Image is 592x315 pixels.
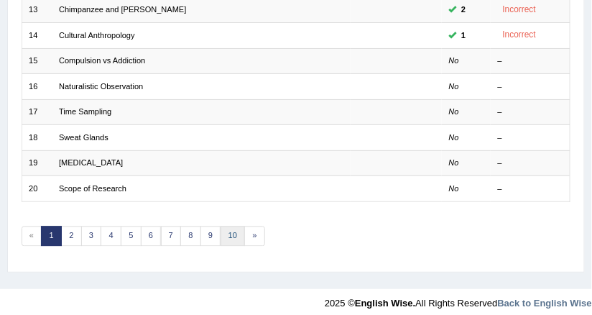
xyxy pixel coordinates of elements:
[59,133,108,142] a: Sweat Glands
[498,81,563,93] div: –
[498,55,563,67] div: –
[59,184,126,193] a: Scope of Research
[22,125,52,150] td: 18
[498,132,563,144] div: –
[449,184,459,193] em: No
[457,29,471,42] span: You can still take this question
[498,157,563,169] div: –
[449,56,459,65] em: No
[498,298,592,309] a: Back to English Wise
[141,227,162,247] a: 6
[449,158,459,167] em: No
[22,23,52,48] td: 14
[498,183,563,195] div: –
[325,289,592,310] div: 2025 © All Rights Reserved
[449,82,459,91] em: No
[59,56,145,65] a: Compulsion vs Addiction
[22,150,52,175] td: 19
[498,3,542,17] div: Incorrect
[355,298,415,309] strong: English Wise.
[22,74,52,99] td: 16
[101,227,121,247] a: 4
[22,227,42,247] span: «
[22,99,52,124] td: 17
[244,227,265,247] a: »
[22,176,52,201] td: 20
[41,227,62,247] a: 1
[180,227,201,247] a: 8
[449,133,459,142] em: No
[221,227,246,247] a: 10
[498,28,542,42] div: Incorrect
[59,82,143,91] a: Naturalistic Observation
[59,5,186,14] a: Chimpanzee and [PERSON_NAME]
[121,227,142,247] a: 5
[22,48,52,73] td: 15
[59,158,123,167] a: [MEDICAL_DATA]
[59,107,111,116] a: Time Sampling
[59,31,135,40] a: Cultural Anthropology
[161,227,182,247] a: 7
[457,4,471,17] span: You can still take this question
[498,106,563,118] div: –
[61,227,82,247] a: 2
[81,227,102,247] a: 3
[449,107,459,116] em: No
[200,227,221,247] a: 9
